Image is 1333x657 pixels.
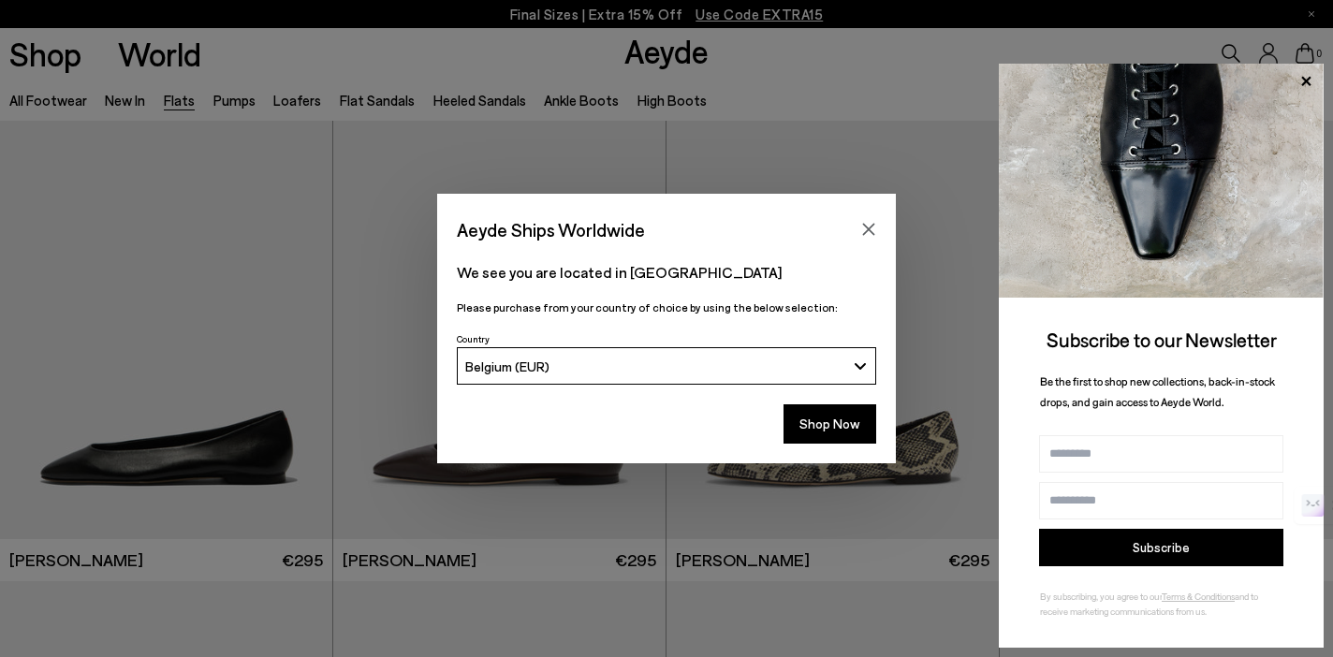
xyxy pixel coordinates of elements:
span: Be the first to shop new collections, back-in-stock drops, and gain access to Aeyde World. [1040,374,1275,409]
p: Please purchase from your country of choice by using the below selection: [457,299,876,316]
span: Country [457,333,490,344]
button: Shop Now [784,404,876,444]
button: Close [855,215,883,243]
img: ca3f721fb6ff708a270709c41d776025.jpg [999,64,1324,298]
span: Belgium (EUR) [465,358,549,374]
span: By subscribing, you agree to our [1040,591,1162,602]
span: Aeyde Ships Worldwide [457,213,645,246]
a: Terms & Conditions [1162,591,1235,602]
span: Subscribe to our Newsletter [1047,328,1277,351]
p: We see you are located in [GEOGRAPHIC_DATA] [457,261,876,284]
button: Subscribe [1039,529,1283,566]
